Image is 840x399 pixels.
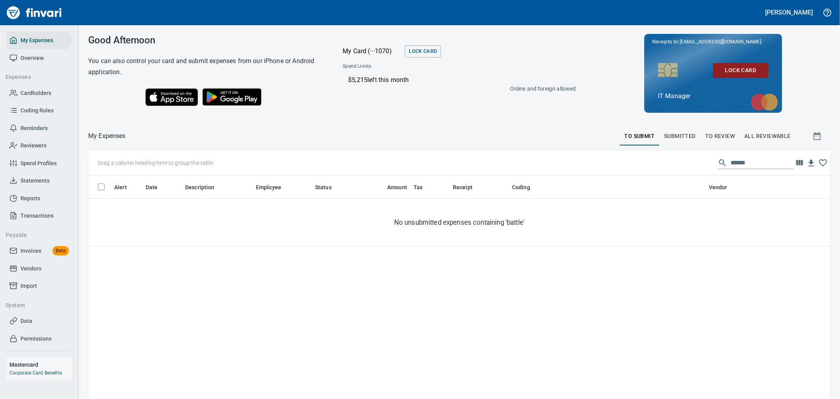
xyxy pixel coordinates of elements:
[146,183,158,192] span: Date
[315,183,342,192] span: Status
[394,218,525,227] big: No unsubmitted expenses containing 'battle'
[6,72,65,82] span: Expenses
[2,228,68,242] button: Payable
[2,70,68,84] button: Expenses
[512,183,530,192] span: Coding
[453,183,483,192] span: Receipt
[817,157,829,169] button: Click to remember these column choices
[766,8,813,17] h5: [PERSON_NAME]
[658,91,768,101] p: IT Manager
[343,47,402,56] p: My Card (···1070)
[20,158,57,168] span: Spend Profiles
[20,316,32,326] span: Data
[625,131,655,141] span: To Submit
[20,141,46,151] span: Reviewers
[805,127,831,145] button: Show transactions within a particular date range
[20,281,37,291] span: Import
[6,119,72,137] a: Reminders
[713,63,768,78] button: Lock Card
[114,183,127,192] span: Alert
[6,102,72,119] a: Coding Rules
[6,330,72,348] a: Permissions
[88,35,323,46] h3: Good Afternoon
[414,183,433,192] span: Tax
[414,183,423,192] span: Tax
[709,183,727,192] span: Vendor
[709,183,738,192] span: Vendor
[20,264,41,274] span: Vendors
[20,35,53,45] span: My Expenses
[20,53,44,63] span: Overview
[343,63,473,71] span: Spend Limits
[20,334,52,344] span: Permissions
[377,183,407,192] span: Amount
[405,45,441,58] button: Lock Card
[20,176,50,186] span: Statements
[6,155,72,172] a: Spend Profiles
[764,6,815,19] button: [PERSON_NAME]
[805,157,817,169] button: Download table
[453,183,473,192] span: Receipt
[6,32,72,49] a: My Expenses
[9,370,62,376] a: Corporate Card Benefits
[9,360,72,369] h6: Mastercard
[6,242,72,260] a: InvoicesBeta
[512,183,540,192] span: Coding
[20,194,40,203] span: Reports
[256,183,281,192] span: Employee
[336,85,576,93] p: Online and foreign allowed
[146,183,168,192] span: Date
[20,211,54,221] span: Transactions
[744,131,791,141] span: All Reviewable
[387,183,407,192] span: Amount
[114,183,137,192] span: Alert
[185,183,215,192] span: Description
[88,131,126,141] nav: breadcrumb
[794,157,805,169] button: Choose columns to display
[198,84,266,110] img: Get it on Google Play
[88,131,126,141] p: My Expenses
[20,123,48,133] span: Reminders
[705,131,735,141] span: To Review
[315,183,332,192] span: Status
[20,88,51,98] span: Cardholders
[747,89,782,115] img: mastercard.svg
[6,230,65,240] span: Payable
[6,137,72,155] a: Reviewers
[88,56,323,78] h6: You can also control your card and submit expenses from our iPhone or Android application.
[6,172,72,190] a: Statements
[20,246,41,256] span: Invoices
[6,300,65,310] span: System
[348,75,572,85] p: $5,215 left this month
[98,159,213,167] p: Drag a column heading here to group the table
[409,47,437,56] span: Lock Card
[256,183,291,192] span: Employee
[2,298,68,313] button: System
[6,277,72,295] a: Import
[185,183,225,192] span: Description
[6,312,72,330] a: Data
[679,38,762,45] span: [EMAIL_ADDRESS][DOMAIN_NAME]
[719,65,762,75] span: Lock Card
[6,49,72,67] a: Overview
[52,246,69,255] span: Beta
[20,106,54,116] span: Coding Rules
[145,88,198,106] img: Download on the App Store
[664,131,696,141] span: Submitted
[652,38,774,46] p: Receipts to:
[6,84,72,102] a: Cardholders
[6,190,72,207] a: Reports
[6,207,72,225] a: Transactions
[6,260,72,278] a: Vendors
[5,3,64,22] img: Finvari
